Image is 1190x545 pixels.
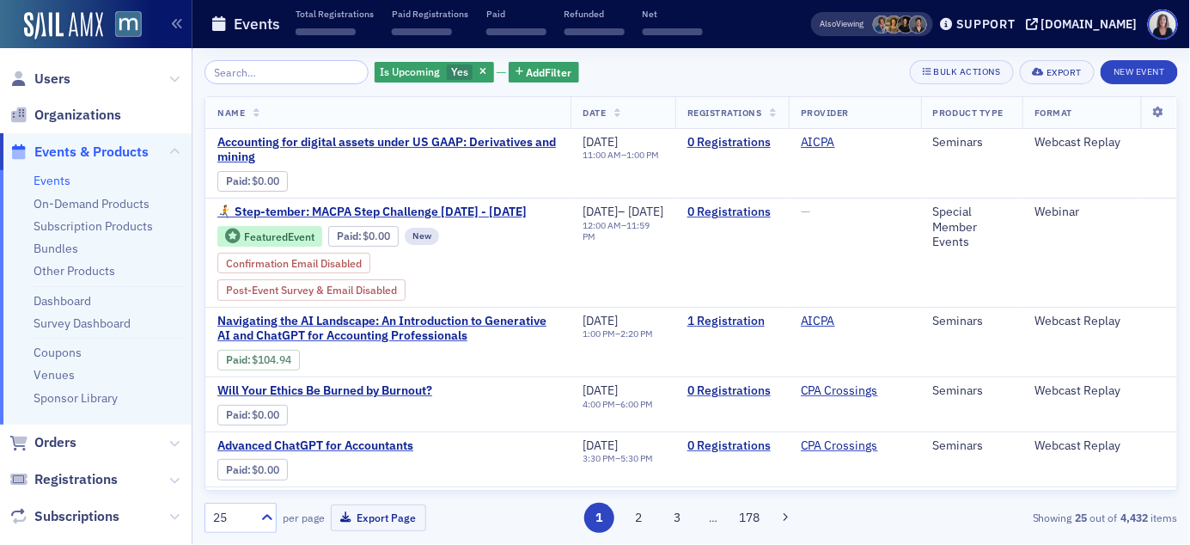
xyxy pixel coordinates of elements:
a: 0 Registrations [687,205,777,220]
a: Events & Products [9,143,149,162]
img: SailAMX [115,11,142,38]
span: Product Type [933,107,1004,119]
a: Orders [9,433,76,452]
time: 3:30 PM [583,452,615,464]
button: 178 [735,503,765,533]
a: Users [9,70,70,89]
time: 11:00 AM [583,149,621,161]
span: ‌ [296,28,356,35]
time: 2:20 PM [620,328,653,340]
span: ‌ [643,28,703,35]
div: Seminars [933,383,1010,399]
p: Net [643,8,703,20]
a: 🏃‍➡️ Step-tember: MACPA Step Challenge [DATE] - [DATE] [217,205,558,220]
span: Laura Swann [885,15,903,34]
span: Organizations [34,106,121,125]
a: Accounting for digital assets under US GAAP: Derivatives and mining [217,135,558,165]
div: Webcast Replay [1034,383,1165,399]
p: Paid [486,8,546,20]
div: Paid: 0 - $0 [217,459,288,480]
div: Export [1047,68,1082,77]
div: Webcast Replay [1034,314,1165,329]
span: ‌ [486,28,546,35]
span: Provider [801,107,849,119]
button: AddFilter [509,62,579,83]
button: 1 [584,503,614,533]
span: [DATE] [583,313,618,328]
span: Events & Products [34,143,149,162]
div: – [583,453,653,464]
div: – [583,150,659,161]
a: 0 Registrations [687,135,777,150]
span: : [226,463,253,476]
button: Export [1020,60,1095,84]
span: [DATE] [583,204,618,219]
span: Is Upcoming [381,64,441,78]
div: Bulk Actions [934,67,1001,77]
span: CPA Crossings [801,438,909,454]
label: per page [283,510,325,525]
a: AICPA [801,135,835,150]
a: Survey Dashboard [34,315,131,331]
span: $0.00 [253,408,280,421]
span: AICPA [801,314,909,329]
span: [DATE] [583,134,618,150]
button: 3 [662,503,693,533]
input: Search… [204,60,369,84]
a: 0 Registrations [687,383,777,399]
span: Profile [1148,9,1178,40]
span: … [702,510,726,525]
p: Total Registrations [296,8,374,20]
div: Paid: 0 - $0 [217,405,288,426]
a: Paid [226,175,247,187]
div: Yes [375,62,494,83]
a: On-Demand Products [34,196,150,211]
div: Seminars [933,438,1010,454]
h1: Events [234,14,280,34]
a: Sponsor Library [34,390,118,406]
div: Paid: 1 - $10494 [217,350,300,370]
button: 2 [624,503,654,533]
button: [DOMAIN_NAME] [1026,18,1144,30]
span: Chris Dougherty [873,15,891,34]
span: Navigating the AI Landscape​: An Introduction to Generative AI and ChatGPT for Accounting Profess... [217,314,558,344]
div: Webinar [1034,205,1165,220]
span: ‌ [564,28,625,35]
span: — [801,204,810,219]
span: : [226,175,253,187]
span: $0.00 [363,230,390,242]
span: $104.94 [253,353,292,366]
span: : [226,353,253,366]
div: Also [821,18,837,29]
a: Subscriptions [9,507,119,526]
div: Post-Event Survey [217,279,406,300]
span: Format [1034,107,1072,119]
time: 1:00 PM [583,328,615,340]
div: – [583,328,653,340]
a: New Event [1101,63,1178,78]
a: Paid [337,230,358,242]
div: Featured Event [217,226,322,248]
span: AICPA [801,135,909,150]
div: Showing out of items [865,510,1178,525]
div: 25 [213,509,251,527]
span: [DATE] [583,383,618,398]
span: Add Filter [527,64,572,80]
a: Will Your Ethics Be Burned by Burnout? [217,383,506,399]
span: Subscriptions [34,507,119,526]
a: Paid [226,463,247,476]
a: View Homepage [103,11,142,40]
div: Support [956,16,1016,32]
a: Advanced ChatGPT for Accountants [217,438,506,454]
a: Organizations [9,106,121,125]
div: Featured Event [244,232,314,242]
strong: 4,432 [1118,510,1151,525]
span: : [226,408,253,421]
a: Dashboard [34,293,91,309]
time: 1:00 PM [626,149,659,161]
time: 4:00 PM [583,398,615,410]
div: Seminars [933,314,1010,329]
a: 1 Registration [687,314,777,329]
span: $0.00 [253,463,280,476]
